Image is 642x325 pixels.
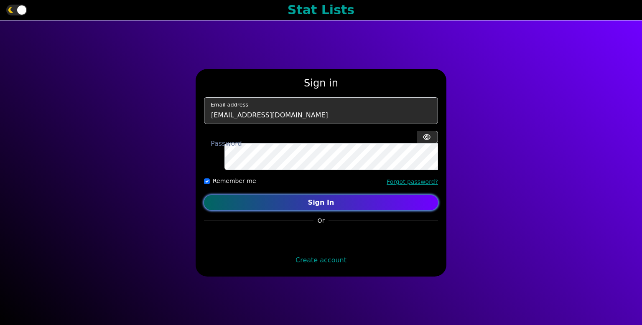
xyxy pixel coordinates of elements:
[204,195,438,210] button: Sign In
[296,256,346,264] a: Create account
[288,3,354,18] h1: Stat Lists
[204,77,438,89] h3: Sign in
[313,216,329,225] span: Or
[387,178,438,185] a: Forgot password?
[213,177,256,185] label: Remember me
[279,229,363,247] iframe: Sign in with Google Button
